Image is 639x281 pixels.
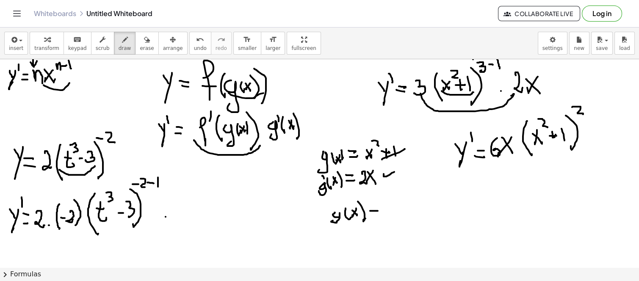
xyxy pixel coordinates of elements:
button: Collaborate Live [498,6,580,21]
span: Collaborate Live [505,10,573,17]
button: transform [30,32,64,55]
span: settings [542,45,563,51]
i: format_size [243,35,251,45]
span: fullscreen [291,45,316,51]
span: load [619,45,630,51]
i: format_size [269,35,277,45]
span: transform [34,45,59,51]
button: keyboardkeypad [64,32,91,55]
span: arrange [163,45,183,51]
span: draw [119,45,131,51]
span: redo [216,45,227,51]
span: erase [140,45,154,51]
button: draw [114,32,136,55]
a: Whiteboards [34,9,76,18]
span: undo [194,45,207,51]
i: keyboard [73,35,81,45]
span: insert [9,45,23,51]
i: redo [217,35,225,45]
button: settings [538,32,567,55]
button: format_sizelarger [261,32,285,55]
button: erase [135,32,158,55]
span: save [596,45,608,51]
button: Toggle navigation [10,7,24,20]
button: save [591,32,613,55]
span: keypad [68,45,87,51]
button: scrub [91,32,114,55]
button: undoundo [189,32,211,55]
button: arrange [158,32,188,55]
button: redoredo [211,32,232,55]
span: scrub [96,45,110,51]
button: insert [4,32,28,55]
button: format_sizesmaller [233,32,261,55]
span: larger [266,45,280,51]
button: load [614,32,635,55]
button: new [569,32,589,55]
i: undo [196,35,204,45]
button: fullscreen [287,32,321,55]
span: smaller [238,45,257,51]
span: new [574,45,584,51]
button: Log in [582,6,622,22]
